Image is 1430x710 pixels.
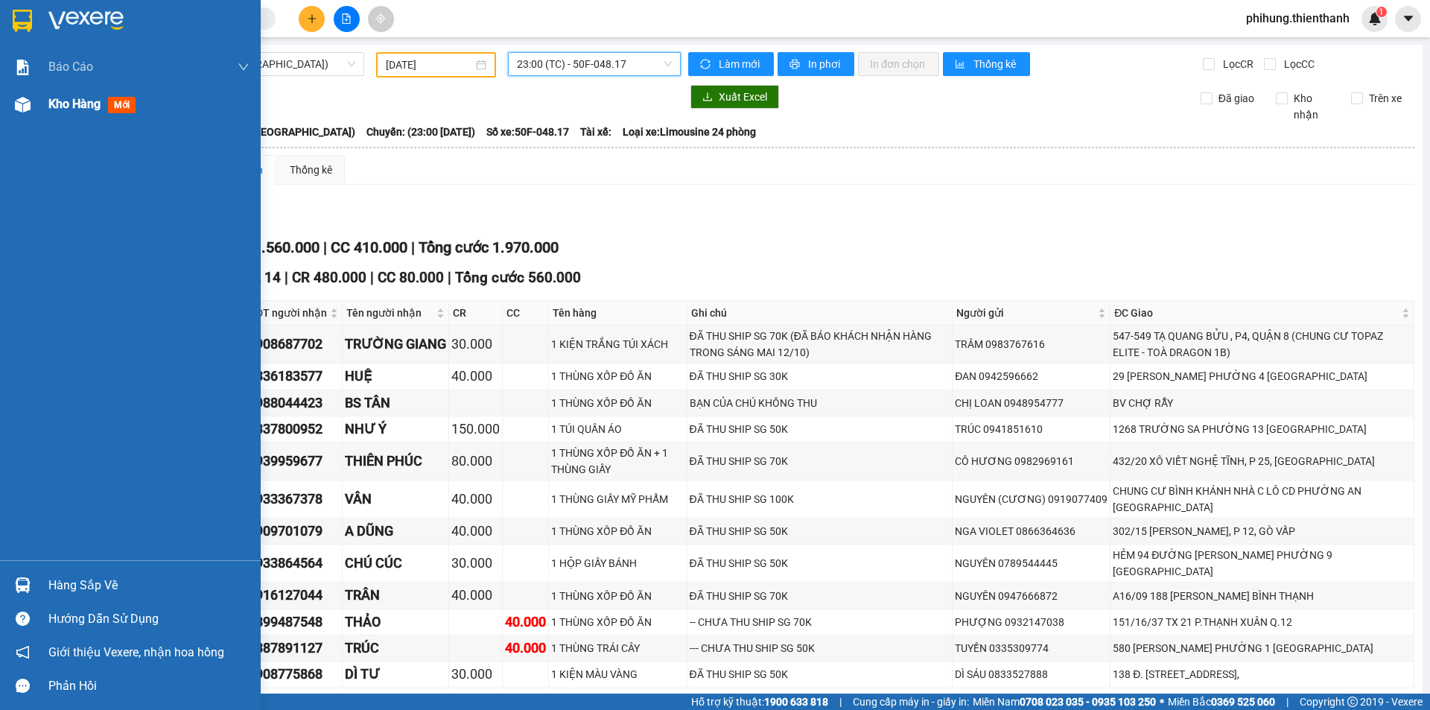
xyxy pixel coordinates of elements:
td: 0909701079 [246,519,343,545]
td: TRÚC [343,635,449,662]
div: 40.000 [451,585,500,606]
span: Kho nhận [1288,90,1340,123]
div: 302/15 [PERSON_NAME], P 12, GÒ VẤP [1113,523,1411,539]
button: plus [299,6,325,32]
div: 1 THÙNG XỐP ĐỒ ĂN [551,588,684,604]
span: CR 1.560.000 [230,238,320,256]
div: NHƯ Ý [345,419,446,440]
div: TRÂM 0983767616 [955,336,1108,352]
td: CHÚ CÚC [343,545,449,583]
div: CHUNG CƯ BÌNH KHÁNH NHÀ C LÔ CD PHƯỜNG AN [GEOGRAPHIC_DATA] [1113,483,1411,516]
button: In đơn chọn [858,52,939,76]
td: 0933367378 [246,481,343,519]
div: NGUYÊN (CƯƠNG) 0919077409 [955,491,1108,507]
button: file-add [334,6,360,32]
span: bar-chart [955,59,967,71]
span: caret-down [1402,12,1415,25]
span: Trên xe [1363,90,1408,107]
div: HUỆ [345,366,446,387]
span: aim [375,13,386,24]
div: VÂN [345,489,446,510]
span: Đã giao [1213,90,1260,107]
div: 0899487548 [248,612,340,633]
span: question-circle [16,612,30,626]
div: 40.000 [451,521,500,542]
td: 0337800952 [246,416,343,443]
td: 0916127044 [246,583,343,609]
div: THẢO [345,612,446,633]
button: downloadXuất Excel [690,85,779,109]
div: TRÚC 0941851610 [955,421,1108,437]
div: 0939959677 [248,451,340,472]
div: 0933367378 [248,489,340,510]
img: logo-vxr [13,10,32,32]
td: TRƯỜNG GIANG [343,326,449,364]
div: 30.000 [451,664,500,685]
div: PHƯỢNG 0932147038 [955,614,1108,630]
span: Kho hàng [48,97,101,111]
div: 1 THÙNG TRÁI CÂY [551,640,684,656]
td: A DŨNG [343,519,449,545]
div: TRÂN [345,585,446,606]
span: Miền Nam [973,694,1156,710]
span: CR 480.000 [292,269,366,286]
td: 0908775868 [246,662,343,688]
div: 0336183577 [248,366,340,387]
span: Làm mới [719,56,762,72]
div: ĐAN 0942596662 [955,368,1108,384]
span: file-add [341,13,352,24]
span: CC 80.000 [378,269,444,286]
span: | [323,238,327,256]
div: ĐÃ THU SHIP SG 30K [690,368,950,384]
td: 0988044423 [246,390,343,416]
td: 0387891127 [246,635,343,662]
span: Tổng cước 560.000 [455,269,581,286]
div: A DŨNG [345,521,446,542]
span: Lọc CR [1217,56,1256,72]
span: | [370,269,374,286]
span: Lọc CC [1278,56,1317,72]
div: CÔ HƯƠNG 0982969161 [955,453,1108,469]
div: TUYỀN 0335309774 [955,640,1108,656]
div: 150.000 [451,419,500,440]
span: | [1286,694,1288,710]
th: CC [503,301,549,326]
td: 0908687702 [246,326,343,364]
span: plus [307,13,317,24]
div: ĐÃ THU SHIP SG 70K (ĐÃ BÁO KHÁCH NHẬN HÀNG TRONG SÁNG MAI 12/10) [690,328,950,361]
span: In phơi [808,56,842,72]
div: 0933864564 [248,553,340,574]
input: 11/10/2025 [386,57,473,73]
span: [DATE] [127,13,171,28]
div: BẠN CỦA CHÚ KHÔNG THU [690,395,950,411]
div: 80.000 [451,451,500,472]
strong: ĐC: [93,82,125,102]
div: 1 KIỆN TRẮNG TÚI XÁCH [551,336,684,352]
div: 1 HỘP GIẤY BÁNH [551,555,684,571]
div: 0988044423 [248,393,340,413]
span: Miền Bắc [1168,694,1275,710]
span: Tên người nhận [346,305,433,321]
div: ĐÃ THU SHIP SG 50K [690,666,950,682]
div: 1 THÙNG XỐP ĐỒ ĂN [551,395,684,411]
span: Số xe: 50F-048.17 [486,124,569,140]
span: ⚪️ [1160,699,1164,705]
button: caret-down [1395,6,1421,32]
div: 0916127044 [248,585,340,606]
div: HẺM 94 ĐƯỜNG [PERSON_NAME] PHƯỜNG 9 [GEOGRAPHIC_DATA] [1113,547,1411,580]
td: TRÂN [343,583,449,609]
span: SĐT người nhận [250,305,327,321]
td: VÂN [343,481,449,519]
td: DÌ TƯ [343,662,449,688]
span: phihung.thienthanh [1234,9,1361,28]
span: | [839,694,842,710]
div: 1 TÚI QUẦN ÁO [551,421,684,437]
div: ĐÃ THU SHIP SG 70K [690,453,950,469]
div: 0908687702 [248,334,340,355]
div: 40.000 [451,366,500,387]
div: Hướng dẫn sử dụng [48,608,250,630]
div: 580 [PERSON_NAME] PHƯỜNG 1 [GEOGRAPHIC_DATA] [1113,640,1411,656]
div: NGUYÊN 0947666872 [955,588,1108,604]
span: Hỗ trợ kỹ thuật: [691,694,828,710]
div: 1 THÙNG XỐP ĐỒ ĂN + 1 THÙNG GIẤY [551,445,684,478]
